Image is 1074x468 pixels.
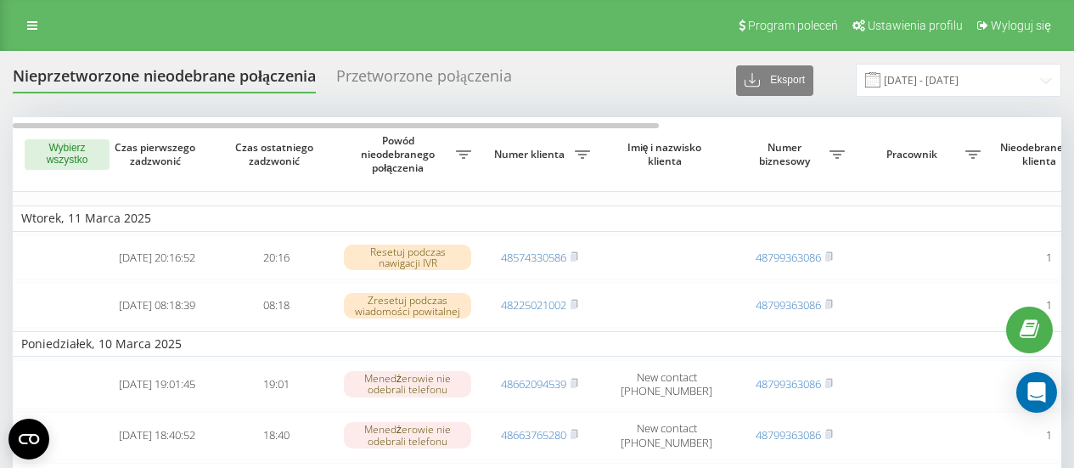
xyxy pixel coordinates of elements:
[501,376,566,392] a: 48662094539
[216,235,335,280] td: 20:16
[111,141,203,167] span: Czas pierwszego zadzwonić
[98,235,216,280] td: [DATE] 20:16:52
[98,360,216,408] td: [DATE] 19:01:45
[344,371,471,397] div: Menedżerowie nie odebrali telefonu
[991,19,1051,32] span: Wyloguj się
[748,19,838,32] span: Program poleceń
[599,412,734,460] td: New contact [PHONE_NUMBER]
[344,245,471,270] div: Resetuj podczas nawigacji IVR
[344,422,471,448] div: Menedżerowie nie odebrali telefonu
[868,19,963,32] span: Ustawienia profilu
[756,250,821,265] a: 48799363086
[216,360,335,408] td: 19:01
[216,412,335,460] td: 18:40
[613,141,720,167] span: Imię i nazwisko klienta
[501,427,566,443] a: 48663765280
[336,67,512,93] div: Przetworzone połączenia
[599,360,734,408] td: New contact [PHONE_NUMBER]
[743,141,829,167] span: Numer biznesowy
[98,412,216,460] td: [DATE] 18:40:52
[25,139,110,170] button: Wybierz wszystko
[344,293,471,319] div: Zresetuj podczas wiadomości powitalnej
[1016,372,1057,413] div: Open Intercom Messenger
[736,65,813,96] button: Eksport
[8,419,49,460] button: Open CMP widget
[98,283,216,328] td: [DATE] 08:18:39
[756,376,821,392] a: 48799363086
[501,297,566,313] a: 48225021002
[216,283,335,328] td: 08:18
[344,134,456,174] span: Powód nieodebranego połączenia
[13,67,316,93] div: Nieprzetworzone nieodebrane połączenia
[862,148,965,161] span: Pracownik
[230,141,322,167] span: Czas ostatniego zadzwonić
[756,427,821,443] a: 48799363086
[756,297,821,313] a: 48799363086
[501,250,566,265] a: 48574330586
[488,148,575,161] span: Numer klienta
